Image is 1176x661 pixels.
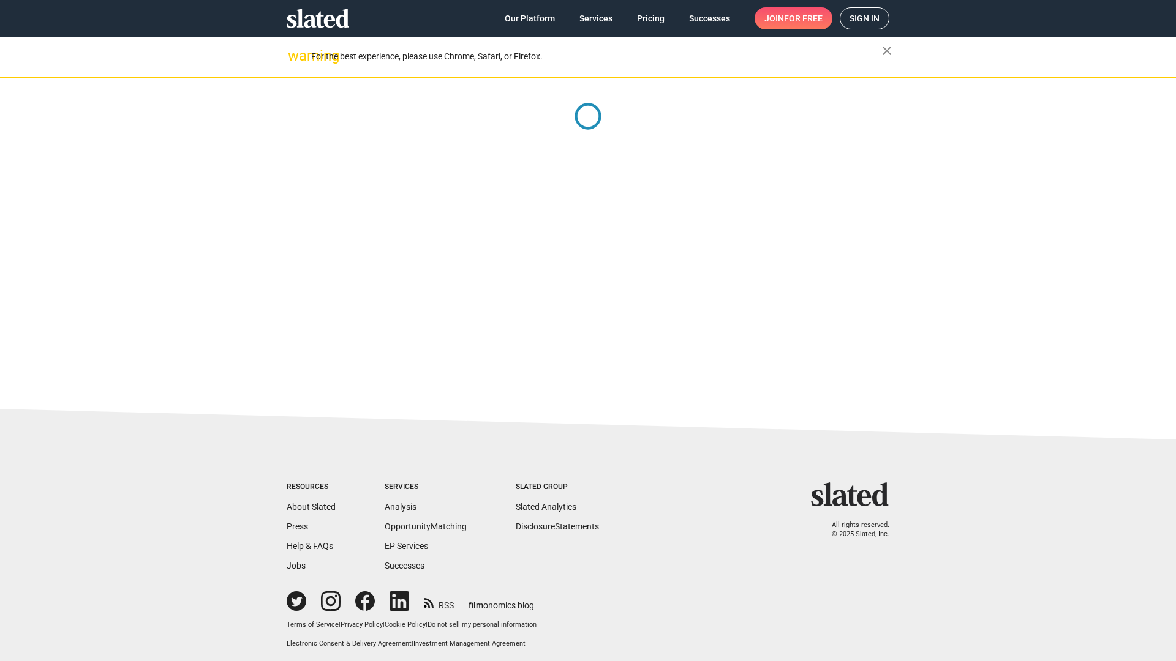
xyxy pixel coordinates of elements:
[287,561,306,570] a: Jobs
[679,7,740,29] a: Successes
[579,7,612,29] span: Services
[764,7,823,29] span: Join
[413,640,526,648] a: Investment Management Agreement
[516,521,599,531] a: DisclosureStatements
[339,621,341,629] span: |
[341,621,383,629] a: Privacy Policy
[426,621,428,629] span: |
[850,8,880,29] span: Sign in
[840,7,889,29] a: Sign in
[755,7,832,29] a: Joinfor free
[516,482,599,492] div: Slated Group
[505,7,555,29] span: Our Platform
[637,7,665,29] span: Pricing
[469,600,483,610] span: film
[385,482,467,492] div: Services
[288,48,303,63] mat-icon: warning
[287,521,308,531] a: Press
[819,521,889,539] p: All rights reserved. © 2025 Slated, Inc.
[880,43,894,58] mat-icon: close
[689,7,730,29] span: Successes
[385,541,428,551] a: EP Services
[385,521,467,531] a: OpportunityMatching
[469,590,534,611] a: filmonomics blog
[287,502,336,512] a: About Slated
[570,7,622,29] a: Services
[495,7,565,29] a: Our Platform
[287,621,339,629] a: Terms of Service
[287,482,336,492] div: Resources
[383,621,385,629] span: |
[412,640,413,648] span: |
[385,561,424,570] a: Successes
[516,502,576,512] a: Slated Analytics
[311,48,882,65] div: For the best experience, please use Chrome, Safari, or Firefox.
[627,7,674,29] a: Pricing
[287,640,412,648] a: Electronic Consent & Delivery Agreement
[784,7,823,29] span: for free
[287,541,333,551] a: Help & FAQs
[385,502,417,512] a: Analysis
[385,621,426,629] a: Cookie Policy
[424,592,454,611] a: RSS
[428,621,537,630] button: Do not sell my personal information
